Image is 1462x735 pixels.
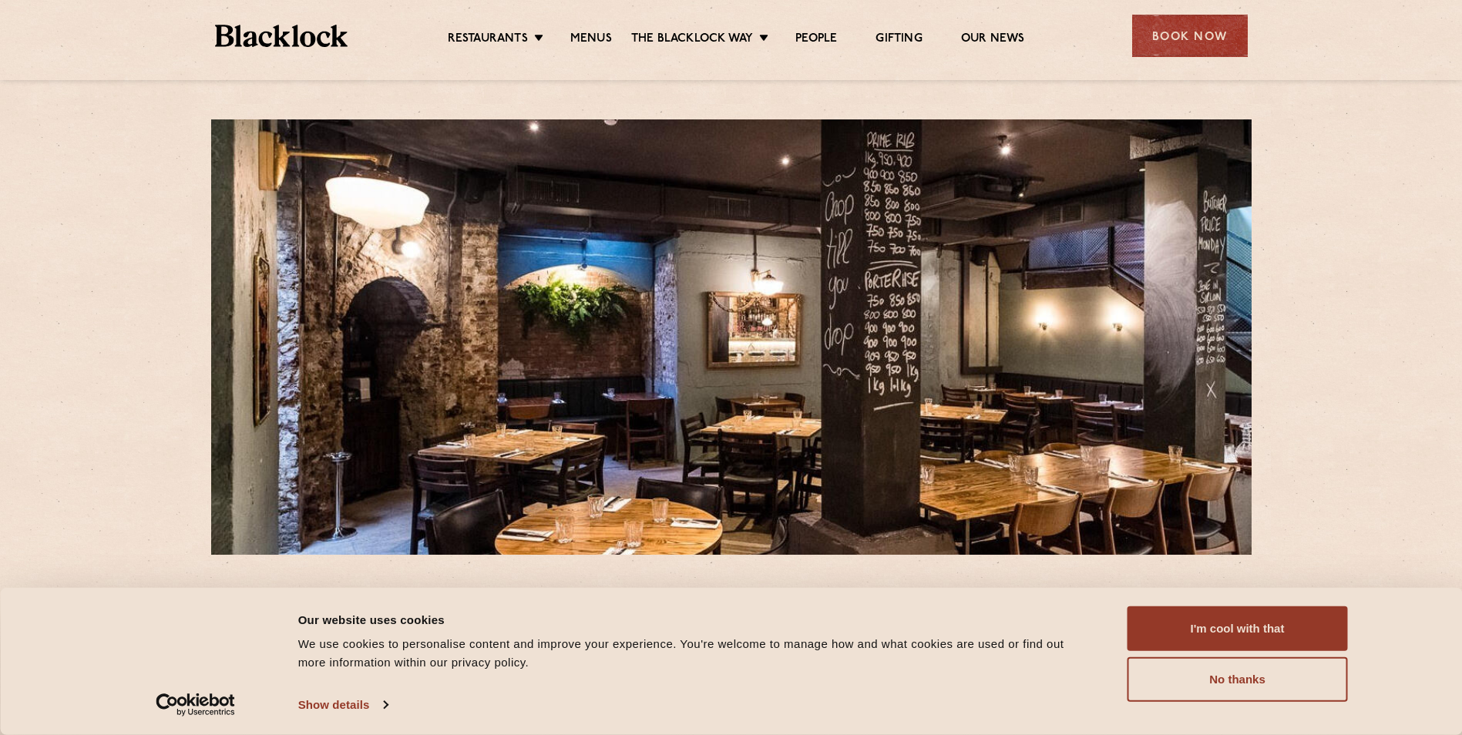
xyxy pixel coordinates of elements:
[215,25,348,47] img: BL_Textured_Logo-footer-cropped.svg
[298,610,1093,629] div: Our website uses cookies
[961,32,1025,49] a: Our News
[1132,15,1248,57] div: Book Now
[631,32,753,49] a: The Blacklock Way
[128,693,263,717] a: Usercentrics Cookiebot - opens in a new window
[1128,606,1348,651] button: I'm cool with that
[570,32,612,49] a: Menus
[448,32,528,49] a: Restaurants
[795,32,837,49] a: People
[298,693,388,717] a: Show details
[1128,657,1348,702] button: No thanks
[876,32,922,49] a: Gifting
[298,635,1093,672] div: We use cookies to personalise content and improve your experience. You're welcome to manage how a...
